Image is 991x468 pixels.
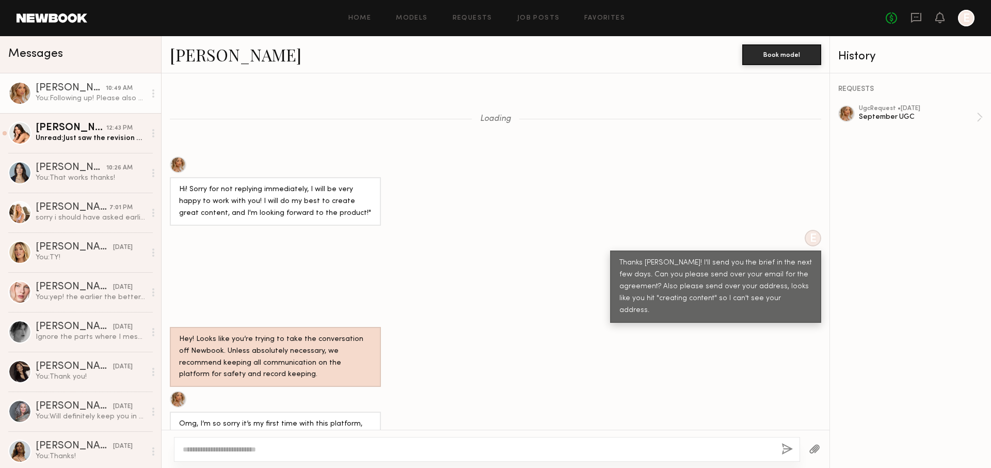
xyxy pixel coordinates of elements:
div: [DATE] [113,322,133,332]
div: 7:01 PM [109,203,133,213]
div: [PERSON_NAME] [36,362,113,372]
div: [DATE] [113,283,133,292]
span: Messages [8,48,63,60]
div: [PERSON_NAME] [36,83,106,93]
button: Book model [742,44,821,65]
div: [DATE] [113,243,133,253]
div: September UGC [859,112,977,122]
div: ugc Request • [DATE] [859,105,977,112]
div: You: Thank you! [36,372,146,382]
div: [DATE] [113,402,133,412]
div: 10:49 AM [106,84,133,93]
div: Unread: Just saw the revision notes! Will be able to get them to you [DATE] 🤗 [36,133,146,143]
a: [PERSON_NAME] [170,43,301,66]
div: History [838,51,983,63]
a: Home [348,15,372,22]
div: [PERSON_NAME] [36,441,113,451]
div: You: yep! the earlier the better, thanks! [36,292,146,302]
div: [DATE] [113,442,133,451]
div: [PERSON_NAME] [36,123,106,133]
div: [DATE] [113,362,133,372]
div: You: That works thanks! [36,173,146,183]
a: ugcRequest •[DATE]September UGC [859,105,983,129]
div: [PERSON_NAME] [36,322,113,332]
div: Ignore the parts where I mess up the gel Lolol but wanted to give you guys the full clips in case... [36,332,146,342]
div: [PERSON_NAME] [36,282,113,292]
a: Job Posts [517,15,560,22]
a: Book model [742,50,821,58]
a: Requests [453,15,492,22]
div: [PERSON_NAME] [36,242,113,253]
div: Hey! Looks like you’re trying to take the conversation off Newbook. Unless absolutely necessary, ... [179,334,372,381]
a: Models [396,15,427,22]
div: You: Following up! Please also sign the agreement, it's coming from [GEOGRAPHIC_DATA] [36,93,146,103]
a: E [958,10,974,26]
div: You: Thanks! [36,451,146,461]
div: [PERSON_NAME] [36,163,106,173]
div: Hi! Sorry for not replying immediately, I will be very happy to work with you! I will do my best ... [179,184,372,220]
div: You: TY! [36,253,146,262]
div: You: Will definitely keep you in mind :) [36,412,146,422]
div: sorry i should have asked earlier [36,213,146,223]
div: [PERSON_NAME] [36,202,109,213]
div: 12:43 PM [106,123,133,133]
span: Loading [480,115,511,123]
a: Favorites [584,15,625,22]
div: REQUESTS [838,86,983,93]
div: Thanks [PERSON_NAME]! I'll send you the brief in the next few days. Can you please send over your... [619,257,812,317]
div: 10:26 AM [106,163,133,173]
div: [PERSON_NAME] [36,401,113,412]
